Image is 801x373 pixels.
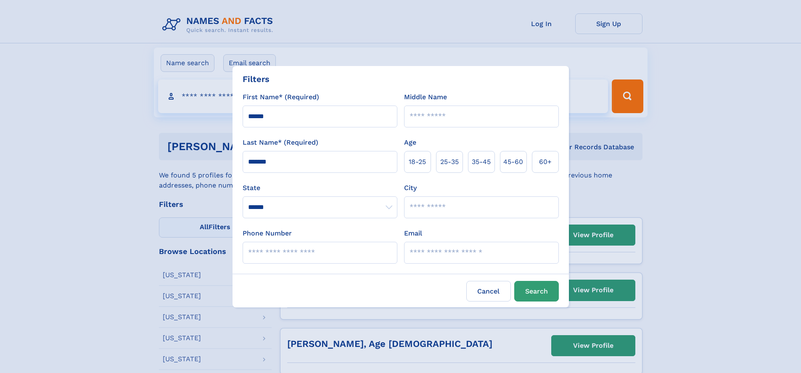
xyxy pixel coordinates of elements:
[514,281,559,302] button: Search
[503,157,523,167] span: 45‑60
[243,138,318,148] label: Last Name* (Required)
[472,157,491,167] span: 35‑45
[466,281,511,302] label: Cancel
[243,183,397,193] label: State
[404,92,447,102] label: Middle Name
[243,228,292,238] label: Phone Number
[539,157,552,167] span: 60+
[404,138,416,148] label: Age
[243,73,270,85] div: Filters
[440,157,459,167] span: 25‑35
[409,157,426,167] span: 18‑25
[404,228,422,238] label: Email
[404,183,417,193] label: City
[243,92,319,102] label: First Name* (Required)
